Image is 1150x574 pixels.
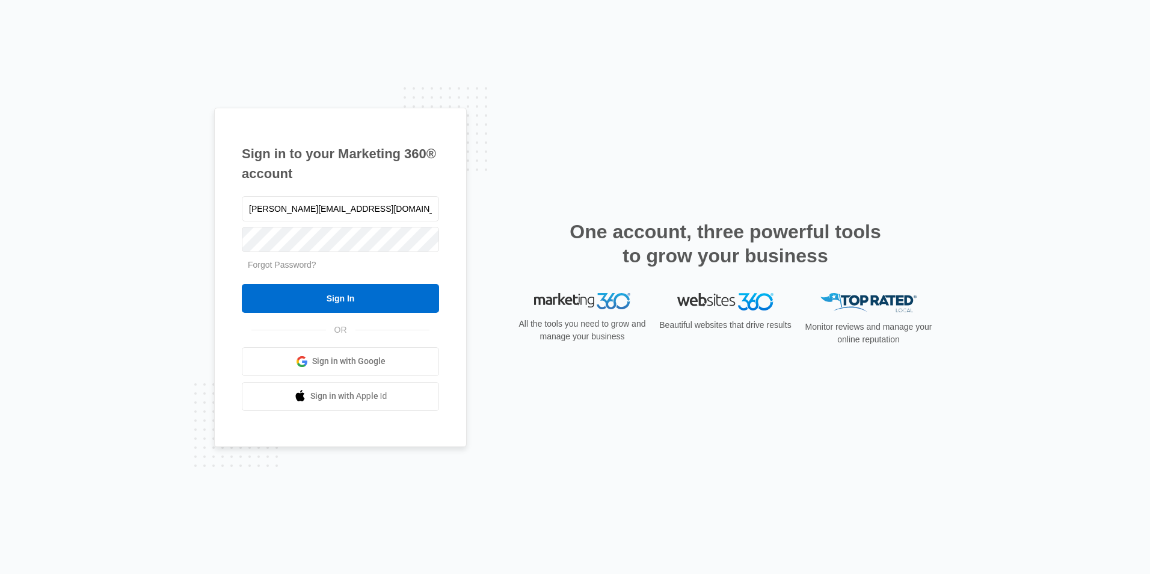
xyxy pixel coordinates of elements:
img: Websites 360 [677,293,773,310]
img: Marketing 360 [534,293,630,310]
input: Email [242,196,439,221]
h1: Sign in to your Marketing 360® account [242,144,439,184]
a: Forgot Password? [248,260,316,270]
h2: One account, three powerful tools to grow your business [566,220,885,268]
p: Beautiful websites that drive results [658,319,793,332]
span: Sign in with Apple Id [310,390,387,403]
input: Sign In [242,284,439,313]
a: Sign in with Apple Id [242,382,439,411]
img: Top Rated Local [820,293,917,313]
p: All the tools you need to grow and manage your business [515,318,650,343]
a: Sign in with Google [242,347,439,376]
span: OR [326,324,355,336]
p: Monitor reviews and manage your online reputation [801,321,936,346]
span: Sign in with Google [312,355,386,368]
